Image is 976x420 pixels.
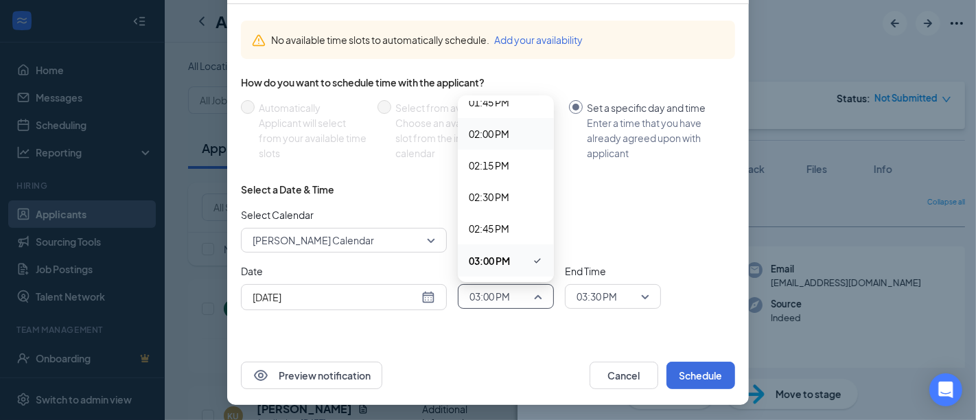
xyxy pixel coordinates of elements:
span: 02:30 PM [469,189,509,205]
span: 03:30 PM [577,286,617,307]
div: No available time slots to automatically schedule. [271,32,724,47]
span: 03:00 PM [469,286,510,307]
span: End Time [565,264,661,279]
input: Aug 27, 2025 [253,290,419,305]
svg: Checkmark [532,253,543,269]
button: EyePreview notification [241,362,382,389]
div: How do you want to schedule time with the applicant? [241,75,735,89]
span: 02:45 PM [469,221,509,236]
div: Open Intercom Messenger [929,373,962,406]
div: Select a Date & Time [241,183,334,196]
span: Select Calendar [241,207,447,222]
span: 03:00 PM [469,253,510,268]
div: Choose an available day and time slot from the interview lead’s calendar [395,115,558,161]
svg: Warning [252,34,266,47]
span: 02:00 PM [469,126,509,141]
button: Add your availability [494,32,583,47]
div: Enter a time that you have already agreed upon with applicant [587,115,724,161]
svg: Eye [253,367,269,384]
button: Schedule [666,362,735,389]
span: Date [241,264,447,279]
div: Set a specific day and time [587,100,724,115]
span: 02:15 PM [469,158,509,173]
button: Cancel [590,362,658,389]
span: [PERSON_NAME] Calendar [253,230,374,250]
span: 01:45 PM [469,95,509,110]
div: Select from availability [395,100,558,115]
div: Automatically [259,100,367,115]
div: Applicant will select from your available time slots [259,115,367,161]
